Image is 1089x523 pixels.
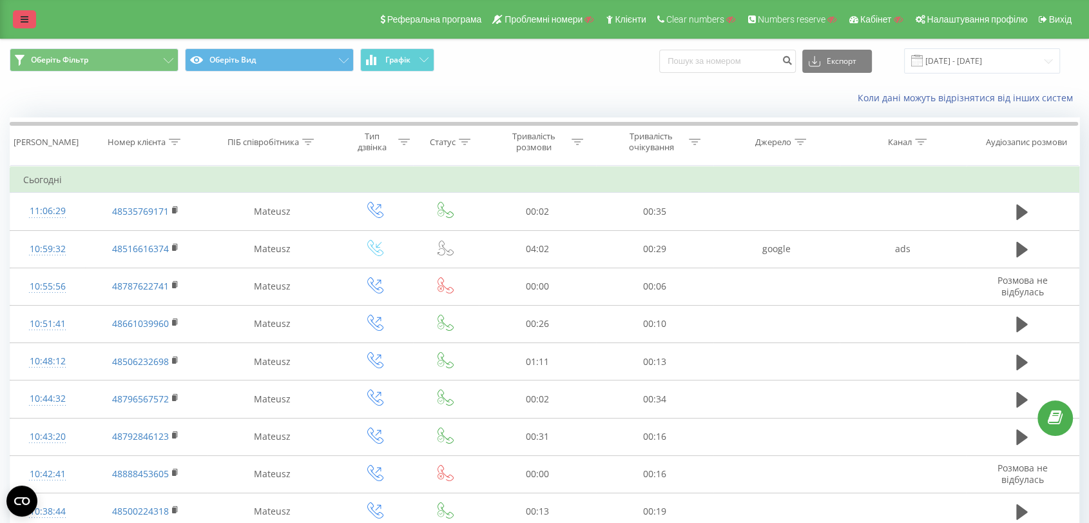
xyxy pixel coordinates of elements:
td: Mateusz [207,343,338,380]
td: 00:06 [596,268,713,305]
td: 00:16 [596,455,713,493]
td: 00:29 [596,230,713,268]
a: 48535769171 [112,205,169,217]
td: 00:13 [596,343,713,380]
td: 00:31 [479,418,596,455]
div: Аудіозапис розмови [986,137,1067,148]
td: 00:00 [479,268,596,305]
button: Експорт [802,50,872,73]
button: Графік [360,48,434,72]
span: Розмова не відбулась [997,274,1047,298]
td: google [713,230,840,268]
td: Mateusz [207,230,338,268]
td: Mateusz [207,418,338,455]
a: 48506232698 [112,355,169,368]
a: 48661039960 [112,317,169,330]
a: 48500224318 [112,505,169,517]
button: Оберіть Вид [185,48,354,72]
a: 48516616374 [112,242,169,255]
div: Канал [888,137,912,148]
a: 48792846123 [112,430,169,442]
td: 00:02 [479,193,596,230]
td: 00:00 [479,455,596,493]
td: 00:02 [479,380,596,418]
input: Пошук за номером [659,50,796,73]
div: Номер клієнта [108,137,166,148]
td: 01:11 [479,343,596,380]
td: ads [840,230,966,268]
a: 48796567572 [112,393,169,405]
span: Оберіть Фільтр [31,55,88,65]
td: 00:10 [596,305,713,342]
span: Вихід [1049,14,1072,25]
td: Сьогодні [10,167,1079,193]
a: 48787622741 [112,280,169,292]
a: Коли дані можуть відрізнятися вiд інших систем [858,92,1079,104]
a: 48888453605 [112,468,169,480]
td: Mateusz [207,455,338,493]
td: Mateusz [207,193,338,230]
button: Оберіть Фільтр [10,48,178,72]
td: 00:26 [479,305,596,342]
span: Клієнти [615,14,646,25]
td: 04:02 [479,230,596,268]
div: 11:06:29 [23,199,72,224]
td: Mateusz [207,305,338,342]
td: 00:35 [596,193,713,230]
div: Тип дзвінка [350,131,395,153]
div: 10:43:20 [23,424,72,449]
div: ПІБ співробітника [227,137,299,148]
span: Реферальна програма [387,14,482,25]
td: 00:34 [596,380,713,418]
div: 10:59:32 [23,237,72,262]
div: Статус [430,137,456,148]
div: 10:55:56 [23,274,72,299]
div: 10:51:41 [23,311,72,337]
td: 00:16 [596,418,713,455]
div: Тривалість розмови [499,131,568,153]
span: Кабінет [860,14,892,25]
td: Mateusz [207,380,338,418]
div: Джерело [755,137,791,148]
span: Розмова не відбулась [997,462,1047,486]
td: Mateusz [207,268,338,305]
span: Налаштування профілю [927,14,1027,25]
span: Numbers reserve [758,14,825,25]
div: [PERSON_NAME] [14,137,79,148]
span: Проблемні номери [505,14,583,25]
span: Clear numbers [666,14,724,25]
div: 10:42:41 [23,462,72,487]
button: Open CMP widget [6,486,37,517]
div: 10:48:12 [23,349,72,374]
div: Тривалість очікування [617,131,686,153]
span: Графік [385,55,410,64]
div: 10:44:32 [23,386,72,411]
